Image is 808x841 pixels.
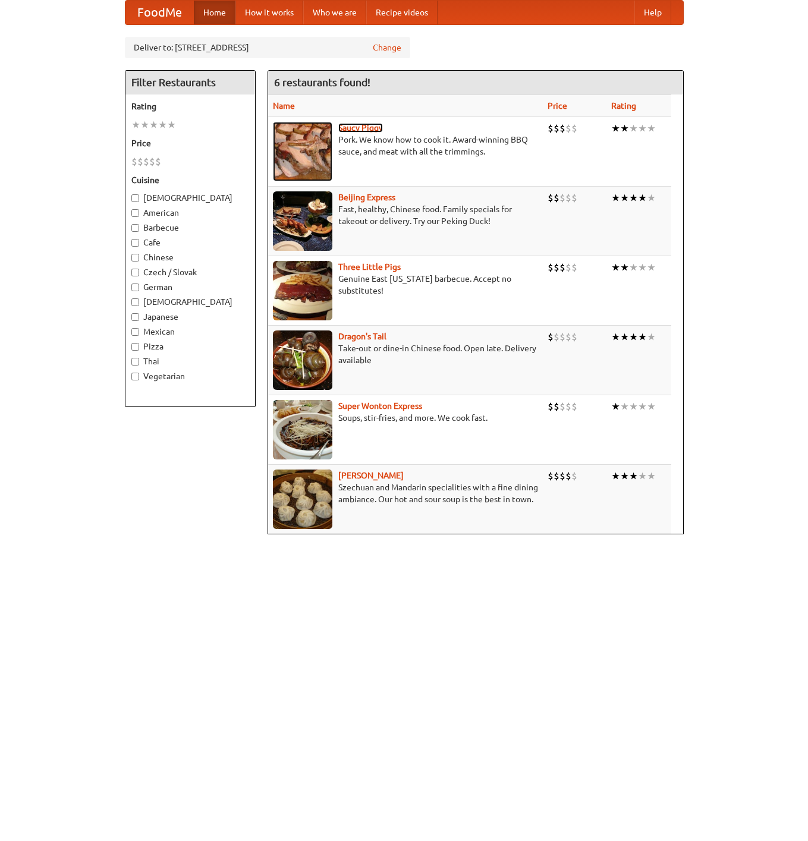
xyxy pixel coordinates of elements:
label: Czech / Slovak [131,266,249,278]
input: Thai [131,358,139,366]
li: ★ [647,122,656,135]
a: Dragon's Tail [338,332,386,341]
div: Deliver to: [STREET_ADDRESS] [125,37,410,58]
li: $ [155,155,161,168]
input: Pizza [131,343,139,351]
li: ★ [611,470,620,483]
input: [DEMOGRAPHIC_DATA] [131,298,139,306]
li: $ [548,330,554,344]
li: ★ [638,330,647,344]
label: Barbecue [131,222,249,234]
li: $ [149,155,155,168]
li: $ [554,122,559,135]
a: Rating [611,101,636,111]
li: ★ [149,118,158,131]
b: Super Wonton Express [338,401,422,411]
li: ★ [629,330,638,344]
li: $ [548,400,554,413]
li: $ [565,261,571,274]
li: ★ [620,330,629,344]
input: American [131,209,139,217]
li: $ [548,191,554,204]
li: ★ [629,191,638,204]
li: $ [571,330,577,344]
label: German [131,281,249,293]
input: Vegetarian [131,373,139,380]
img: dragon.jpg [273,330,332,390]
a: Saucy Piggy [338,123,383,133]
li: ★ [620,261,629,274]
p: Pork. We know how to cook it. Award-winning BBQ sauce, and meat with all the trimmings. [273,134,539,158]
a: Help [634,1,671,24]
label: Pizza [131,341,249,352]
li: $ [571,191,577,204]
input: Mexican [131,328,139,336]
li: $ [554,330,559,344]
label: Mexican [131,326,249,338]
label: American [131,207,249,219]
li: ★ [647,400,656,413]
label: Thai [131,355,249,367]
li: ★ [647,191,656,204]
h5: Rating [131,100,249,112]
img: superwonton.jpg [273,400,332,459]
li: $ [571,400,577,413]
li: ★ [611,400,620,413]
input: German [131,284,139,291]
p: Szechuan and Mandarin specialities with a fine dining ambiance. Our hot and sour soup is the best... [273,481,539,505]
li: ★ [611,330,620,344]
li: $ [559,122,565,135]
li: $ [554,191,559,204]
li: $ [143,155,149,168]
li: ★ [158,118,167,131]
li: ★ [638,400,647,413]
li: $ [137,155,143,168]
input: Barbecue [131,224,139,232]
li: $ [554,470,559,483]
li: ★ [629,470,638,483]
li: ★ [629,400,638,413]
a: Home [194,1,235,24]
li: $ [565,470,571,483]
p: Take-out or dine-in Chinese food. Open late. Delivery available [273,342,539,366]
li: ★ [620,191,629,204]
label: [DEMOGRAPHIC_DATA] [131,192,249,204]
input: [DEMOGRAPHIC_DATA] [131,194,139,202]
p: Fast, healthy, Chinese food. Family specials for takeout or delivery. Try our Peking Duck! [273,203,539,227]
a: Price [548,101,567,111]
li: $ [559,261,565,274]
li: $ [131,155,137,168]
li: ★ [638,470,647,483]
li: $ [548,261,554,274]
li: $ [559,400,565,413]
label: Cafe [131,237,249,248]
li: $ [559,330,565,344]
a: Beijing Express [338,193,395,202]
li: $ [571,470,577,483]
a: Three Little Pigs [338,262,401,272]
li: $ [571,261,577,274]
li: ★ [611,122,620,135]
a: Change [373,42,401,53]
img: shandong.jpg [273,470,332,529]
li: $ [565,400,571,413]
li: $ [548,122,554,135]
li: ★ [620,470,629,483]
li: ★ [611,191,620,204]
h5: Cuisine [131,174,249,186]
li: ★ [611,261,620,274]
h5: Price [131,137,249,149]
li: $ [548,470,554,483]
li: ★ [620,122,629,135]
img: beijing.jpg [273,191,332,251]
li: ★ [647,261,656,274]
li: $ [559,191,565,204]
a: Recipe videos [366,1,438,24]
li: $ [565,122,571,135]
p: Genuine East [US_STATE] barbecue. Accept no substitutes! [273,273,539,297]
li: $ [565,330,571,344]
